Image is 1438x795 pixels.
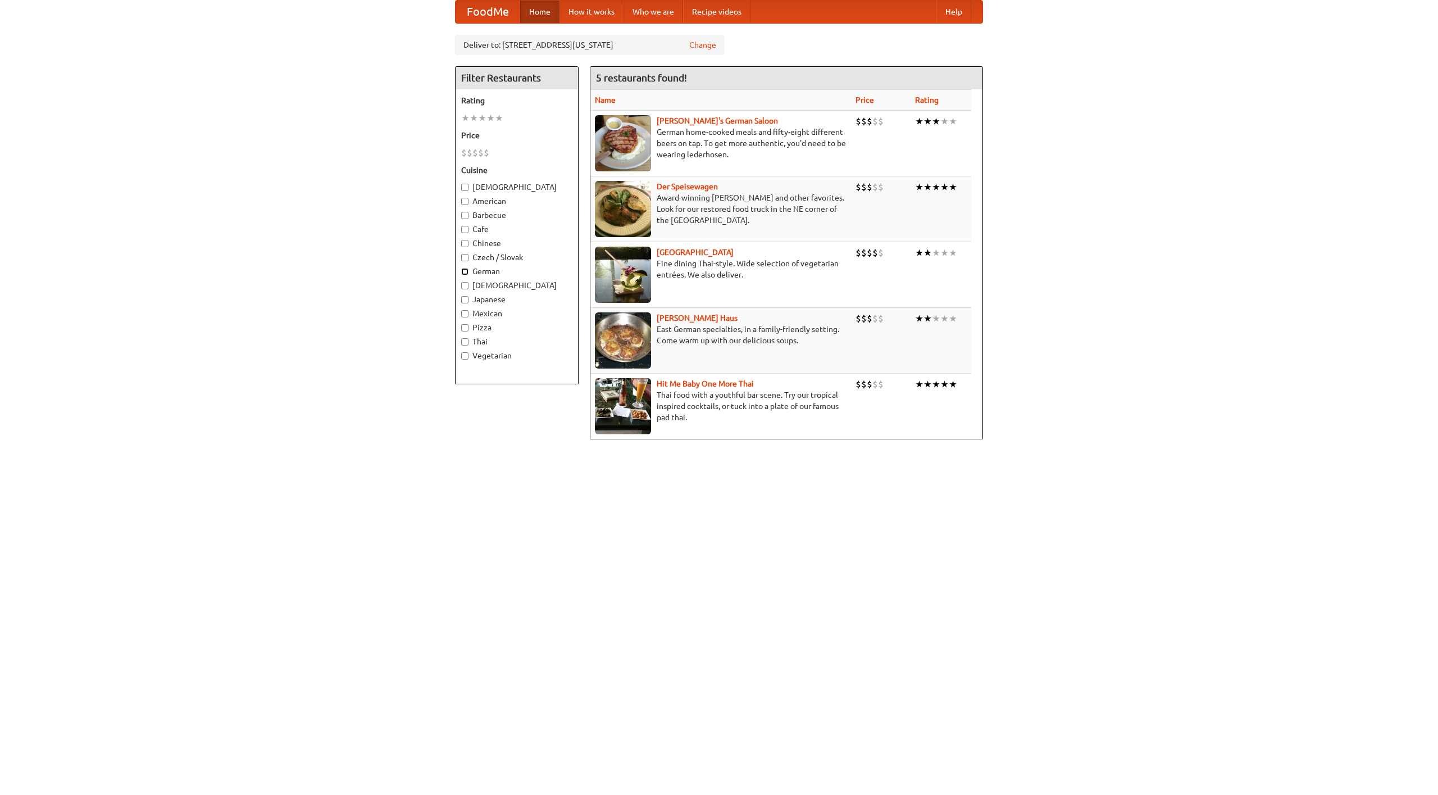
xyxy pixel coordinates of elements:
li: ★ [470,112,478,124]
input: Barbecue [461,212,468,219]
li: ★ [932,247,940,259]
b: Hit Me Baby One More Thai [657,379,754,388]
img: satay.jpg [595,247,651,303]
a: [PERSON_NAME]'s German Saloon [657,116,778,125]
a: FoodMe [456,1,520,23]
li: ★ [949,181,957,193]
li: $ [478,147,484,159]
li: ★ [940,312,949,325]
img: speisewagen.jpg [595,181,651,237]
a: How it works [559,1,624,23]
li: ★ [932,115,940,128]
li: ★ [940,181,949,193]
input: [DEMOGRAPHIC_DATA] [461,184,468,191]
li: $ [861,115,867,128]
li: ★ [915,115,923,128]
li: $ [855,312,861,325]
input: Vegetarian [461,352,468,360]
ng-pluralize: 5 restaurants found! [596,72,687,83]
label: German [461,266,572,277]
li: ★ [923,115,932,128]
label: [DEMOGRAPHIC_DATA] [461,280,572,291]
label: Japanese [461,294,572,305]
li: ★ [932,378,940,390]
h5: Rating [461,95,572,106]
li: $ [861,378,867,390]
a: Home [520,1,559,23]
a: Recipe videos [683,1,750,23]
a: Who we are [624,1,683,23]
li: ★ [923,312,932,325]
a: Price [855,96,874,105]
li: ★ [940,115,949,128]
input: [DEMOGRAPHIC_DATA] [461,282,468,289]
li: ★ [923,247,932,259]
li: ★ [495,112,503,124]
li: $ [872,181,878,193]
h4: Filter Restaurants [456,67,578,89]
li: $ [878,378,884,390]
li: ★ [940,378,949,390]
label: [DEMOGRAPHIC_DATA] [461,181,572,193]
li: ★ [940,247,949,259]
li: $ [861,247,867,259]
input: Mexican [461,310,468,317]
a: Name [595,96,616,105]
a: Der Speisewagen [657,182,718,191]
p: East German specialties, in a family-friendly setting. Come warm up with our delicious soups. [595,324,847,346]
h5: Price [461,130,572,141]
li: $ [467,147,472,159]
li: ★ [461,112,470,124]
li: ★ [932,312,940,325]
input: Chinese [461,240,468,247]
li: ★ [932,181,940,193]
li: $ [855,247,861,259]
li: $ [861,181,867,193]
p: Thai food with a youthful bar scene. Try our tropical inspired cocktails, or tuck into a plate of... [595,389,847,423]
input: American [461,198,468,205]
label: American [461,196,572,207]
li: $ [867,181,872,193]
li: ★ [949,312,957,325]
a: Help [936,1,971,23]
input: Thai [461,338,468,346]
a: Rating [915,96,939,105]
input: Cafe [461,226,468,233]
p: Award-winning [PERSON_NAME] and other favorites. Look for our restored food truck in the NE corne... [595,192,847,226]
li: $ [484,147,489,159]
li: $ [872,378,878,390]
li: $ [867,115,872,128]
li: $ [872,312,878,325]
a: Change [689,39,716,51]
li: ★ [915,312,923,325]
li: ★ [949,247,957,259]
input: Pizza [461,324,468,331]
label: Pizza [461,322,572,333]
li: $ [867,378,872,390]
label: Chinese [461,238,572,249]
li: $ [872,115,878,128]
label: Vegetarian [461,350,572,361]
a: [GEOGRAPHIC_DATA] [657,248,734,257]
li: ★ [915,247,923,259]
li: $ [867,247,872,259]
p: Fine dining Thai-style. Wide selection of vegetarian entrées. We also deliver. [595,258,847,280]
label: Cafe [461,224,572,235]
div: Deliver to: [STREET_ADDRESS][US_STATE] [455,35,725,55]
li: $ [855,181,861,193]
li: ★ [949,378,957,390]
li: ★ [915,378,923,390]
li: $ [472,147,478,159]
li: $ [855,378,861,390]
a: [PERSON_NAME] Haus [657,314,738,322]
li: $ [878,247,884,259]
li: $ [867,312,872,325]
li: ★ [923,378,932,390]
input: Japanese [461,296,468,303]
li: $ [872,247,878,259]
img: kohlhaus.jpg [595,312,651,369]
